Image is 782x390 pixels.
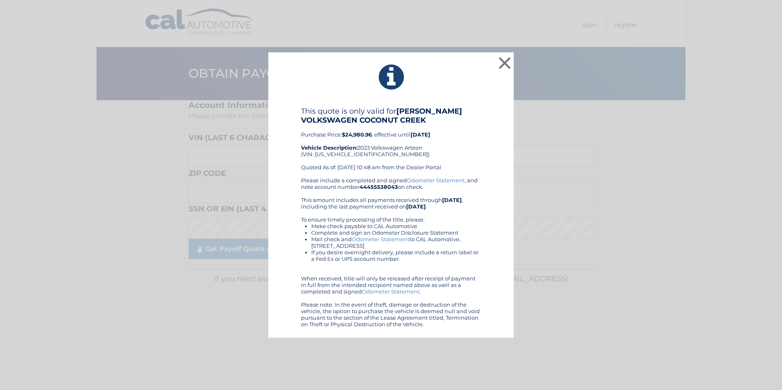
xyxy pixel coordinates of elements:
strong: Vehicle Description: [301,144,357,151]
h4: This quote is only valid for [301,107,481,125]
b: [DATE] [411,131,430,138]
li: If you desire overnight delivery, please include a return label or a Fed Ex or UPS account number. [311,249,481,262]
div: Purchase Price: , effective until 2023 Volkswagen Arteon (VIN: [US_VEHICLE_IDENTIFICATION_NUMBER]... [301,107,481,177]
a: Odometer Statement [352,236,409,242]
b: [DATE] [406,203,426,210]
button: × [497,55,513,71]
a: Odometer Statement [362,288,420,295]
div: Please include a completed and signed , and note account number on check. This amount includes al... [301,177,481,327]
b: $24,980.96 [342,131,372,138]
li: Make check payable to CAL Automotive [311,223,481,229]
b: 44455538043 [360,184,398,190]
a: Odometer Statement [407,177,465,184]
b: [DATE] [442,197,462,203]
li: Complete and sign an Odometer Disclosure Statement [311,229,481,236]
li: Mail check and to CAL Automotive, [STREET_ADDRESS] [311,236,481,249]
b: [PERSON_NAME] VOLKSWAGEN COCONUT CREEK [301,107,462,125]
